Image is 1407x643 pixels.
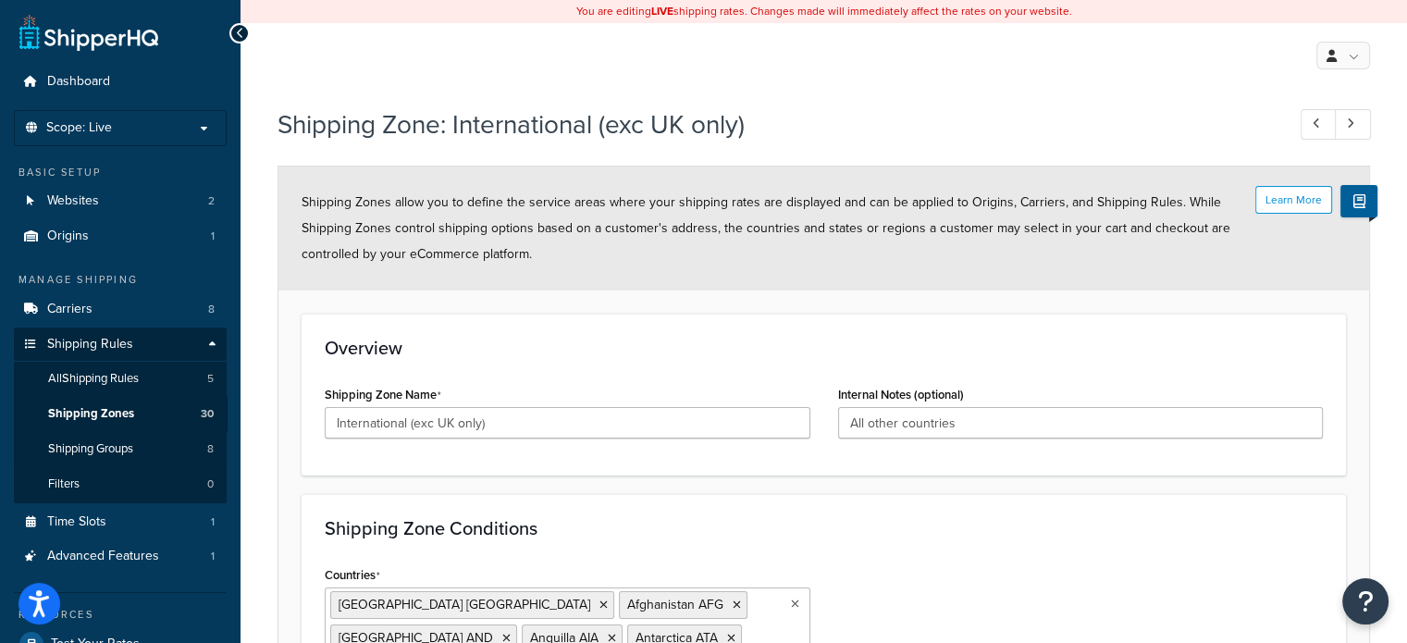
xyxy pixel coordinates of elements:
[14,219,227,253] a: Origins1
[1255,186,1332,214] button: Learn More
[48,371,139,387] span: All Shipping Rules
[47,337,133,352] span: Shipping Rules
[651,3,673,19] b: LIVE
[14,165,227,180] div: Basic Setup
[1301,109,1337,140] a: Previous Record
[14,292,227,327] li: Carriers
[208,302,215,317] span: 8
[14,184,227,218] a: Websites2
[302,192,1230,264] span: Shipping Zones allow you to define the service areas where your shipping rates are displayed and ...
[48,441,133,457] span: Shipping Groups
[14,272,227,288] div: Manage Shipping
[207,441,214,457] span: 8
[14,467,227,501] a: Filters0
[838,388,964,402] label: Internal Notes (optional)
[14,362,227,396] a: AllShipping Rules5
[207,371,214,387] span: 5
[14,328,227,362] a: Shipping Rules
[14,505,227,539] li: Time Slots
[14,505,227,539] a: Time Slots1
[211,514,215,530] span: 1
[207,476,214,492] span: 0
[47,514,106,530] span: Time Slots
[47,302,93,317] span: Carriers
[211,229,215,244] span: 1
[14,65,227,99] a: Dashboard
[14,219,227,253] li: Origins
[325,388,441,402] label: Shipping Zone Name
[14,184,227,218] li: Websites
[47,229,89,244] span: Origins
[46,120,112,136] span: Scope: Live
[14,467,227,501] li: Filters
[14,397,227,431] li: Shipping Zones
[14,539,227,574] a: Advanced Features1
[14,328,227,503] li: Shipping Rules
[325,338,1323,358] h3: Overview
[48,406,134,422] span: Shipping Zones
[47,549,159,564] span: Advanced Features
[627,595,723,614] span: Afghanistan AFG
[1340,185,1377,217] button: Show Help Docs
[14,397,227,431] a: Shipping Zones30
[47,193,99,209] span: Websites
[14,292,227,327] a: Carriers8
[48,476,80,492] span: Filters
[211,549,215,564] span: 1
[278,106,1266,142] h1: Shipping Zone: International (exc UK only)
[1342,578,1388,624] button: Open Resource Center
[14,539,227,574] li: Advanced Features
[1335,109,1371,140] a: Next Record
[47,74,110,90] span: Dashboard
[14,432,227,466] a: Shipping Groups8
[325,568,380,583] label: Countries
[325,518,1323,538] h3: Shipping Zone Conditions
[339,595,590,614] span: [GEOGRAPHIC_DATA] [GEOGRAPHIC_DATA]
[208,193,215,209] span: 2
[14,432,227,466] li: Shipping Groups
[201,406,214,422] span: 30
[14,607,227,623] div: Resources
